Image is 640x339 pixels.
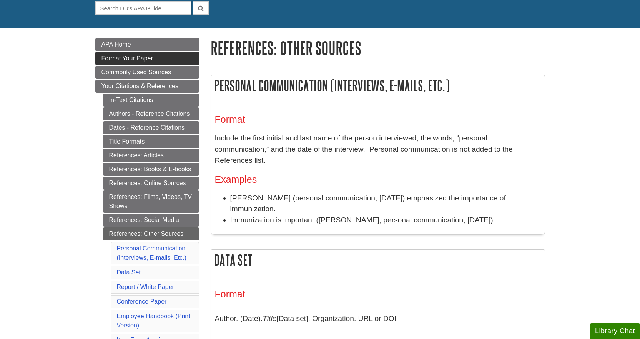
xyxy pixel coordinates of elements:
[215,289,541,300] h3: Format
[117,245,186,261] a: Personal Communication (Interviews, E-mails, Etc.)
[103,190,199,213] a: References: Films, Videos, TV Shows
[103,227,199,240] a: References: Other Sources
[117,269,141,276] a: Data Set
[117,313,190,329] a: Employee Handbook (Print Version)
[95,38,199,51] a: APA Home
[101,83,178,89] span: Your Citations & References
[101,55,153,62] span: Format Your Paper
[211,75,545,96] h2: Personal Communication (Interviews, E-mails, Etc.)
[215,307,541,330] p: Author. (Date). [Data set]. Organization. URL or DOI
[230,215,541,226] li: Immunization is important ([PERSON_NAME], personal communication, [DATE]).
[103,121,199,134] a: Dates - Reference Citations
[103,163,199,176] a: References: Books & E-books
[103,177,199,190] a: References: Online Sources
[101,69,171,75] span: Commonly Used Sources
[103,94,199,107] a: In-Text Citations
[215,114,541,125] h3: Format
[95,52,199,65] a: Format Your Paper
[590,323,640,339] button: Library Chat
[117,298,167,305] a: Conference Paper
[101,41,131,48] span: APA Home
[95,66,199,79] a: Commonly Used Sources
[103,107,199,120] a: Authors - Reference Citations
[215,174,541,185] h3: Examples
[117,284,174,290] a: Report / White Paper
[103,135,199,148] a: Title Formats
[103,214,199,227] a: References: Social Media
[95,1,191,15] input: Search DU's APA Guide
[95,80,199,93] a: Your Citations & References
[263,314,276,322] i: Title
[211,250,545,270] h2: Data Set
[215,133,541,166] p: Include the first initial and last name of the person interviewed, the words, “personal communica...
[103,149,199,162] a: References: Articles
[230,193,541,215] li: [PERSON_NAME] (personal communication, [DATE]) emphasized the importance of immunization.
[211,38,545,58] h1: References: Other Sources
